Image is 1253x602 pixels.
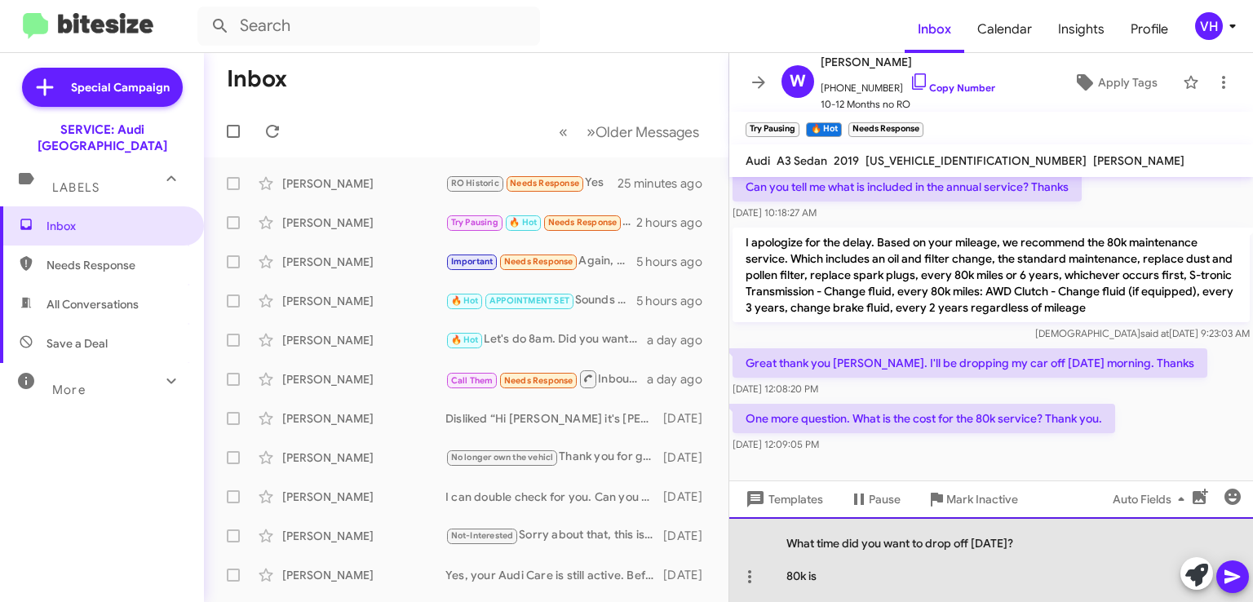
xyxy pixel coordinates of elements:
div: Disliked “Hi [PERSON_NAME] it's [PERSON_NAME] at [GEOGRAPHIC_DATA]. I just wanted to check back i... [445,410,663,427]
span: Call Them [451,375,494,386]
a: Copy Number [910,82,995,94]
span: Save a Deal [46,335,108,352]
span: Mark Inactive [946,485,1018,514]
div: VH [1195,12,1223,40]
div: [DATE] [663,449,715,466]
span: 2019 [834,153,859,168]
span: said at [1140,327,1169,339]
button: VH [1181,12,1235,40]
a: Calendar [964,6,1045,53]
nav: Page navigation example [550,115,709,148]
p: Great thank you [PERSON_NAME]. I'll be dropping my car off [DATE] morning. Thanks [733,348,1207,378]
div: [PERSON_NAME] [282,293,445,309]
div: [PERSON_NAME] [282,332,445,348]
span: [PHONE_NUMBER] [821,72,995,96]
span: Older Messages [596,123,699,141]
span: 🔥 Hot [451,334,479,345]
span: Labels [52,180,100,195]
div: Sorry about that, this is an automated system. I do see you were here not long ago. Have a great ... [445,526,663,545]
div: Sounds good, we'll see you [DATE]. Have a great weekend! [445,291,636,310]
span: [DEMOGRAPHIC_DATA] [DATE] 9:23:03 AM [1035,327,1250,339]
span: Needs Response [548,217,618,228]
div: [DATE] [663,410,715,427]
span: [PERSON_NAME] [821,52,995,72]
div: [PERSON_NAME] [282,254,445,270]
div: [PERSON_NAME] [282,528,445,544]
button: Pause [836,485,914,514]
span: Needs Response [504,375,573,386]
div: 5 hours ago [636,254,715,270]
div: Let's do 8am. Did you want to do only the oil change or the full service? Our records show you ar... [445,330,647,349]
span: Try Pausing [451,217,498,228]
span: Special Campaign [71,79,170,95]
div: 25 minutes ago [618,175,715,192]
div: Inbound Call [445,369,647,389]
div: [DATE] [663,528,715,544]
span: Needs Response [504,256,573,267]
a: Profile [1118,6,1181,53]
small: 🔥 Hot [806,122,841,137]
span: 🔥 Hot [509,217,537,228]
small: Try Pausing [746,122,799,137]
a: Special Campaign [22,68,183,107]
a: Insights [1045,6,1118,53]
span: Inbox [46,218,185,234]
div: Yes [445,174,618,193]
button: Mark Inactive [914,485,1031,514]
span: » [587,122,596,142]
span: RO Historic [451,178,499,188]
div: [PERSON_NAME] [282,371,445,387]
div: [DATE] [663,567,715,583]
div: One more question. What is the cost for the 80k service? Thank you. [445,213,636,232]
span: 🔥 Hot [451,295,479,306]
span: Inbox [905,6,964,53]
span: Pause [869,485,901,514]
div: [PERSON_NAME] [282,489,445,505]
span: A3 Sedan [777,153,827,168]
span: W [790,69,806,95]
span: Templates [742,485,823,514]
div: [PERSON_NAME] [282,410,445,427]
button: Auto Fields [1100,485,1204,514]
span: Needs Response [46,257,185,273]
button: Previous [549,115,578,148]
span: [DATE] 12:08:20 PM [733,383,818,395]
input: Search [197,7,540,46]
div: I can double check for you. Can you please provide your current mileage or an estimate of it? [445,489,663,505]
div: 2 hours ago [636,215,715,231]
div: Yes, your Audi Care is still active. Before 52,000 or [DATE]. You did your 20k service last year ... [445,567,663,583]
div: Again, this is just an area I'm passionate about. I worked at Google for many years where we were... [445,252,636,271]
span: [DATE] 12:09:05 PM [733,438,819,450]
div: 5 hours ago [636,293,715,309]
span: No longer own the vehicl [451,452,554,463]
div: [PERSON_NAME] [282,215,445,231]
div: Thank you for getting back to me. I will update my records. [445,448,663,467]
div: What time did you want to drop off [DATE]? 80k is [729,517,1253,602]
div: [PERSON_NAME] [282,567,445,583]
span: [US_VEHICLE_IDENTIFICATION_NUMBER] [866,153,1087,168]
small: Needs Response [848,122,923,137]
span: 10-12 Months no RO [821,96,995,113]
p: I apologize for the delay. Based on your mileage, we recommend the 80k maintenance service. Which... [733,228,1250,322]
span: Audi [746,153,770,168]
div: [PERSON_NAME] [282,175,445,192]
span: Apply Tags [1098,68,1158,97]
span: Auto Fields [1113,485,1191,514]
h1: Inbox [227,66,287,92]
div: [PERSON_NAME] [282,449,445,466]
div: a day ago [647,332,715,348]
span: Needs Response [510,178,579,188]
div: [DATE] [663,489,715,505]
div: a day ago [647,371,715,387]
span: More [52,383,86,397]
p: One more question. What is the cost for the 80k service? Thank you. [733,404,1115,433]
span: All Conversations [46,296,139,312]
span: Not-Interested [451,530,514,541]
button: Next [577,115,709,148]
span: APPOINTMENT SET [489,295,569,306]
span: [PERSON_NAME] [1093,153,1184,168]
span: [DATE] 10:18:27 AM [733,206,817,219]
